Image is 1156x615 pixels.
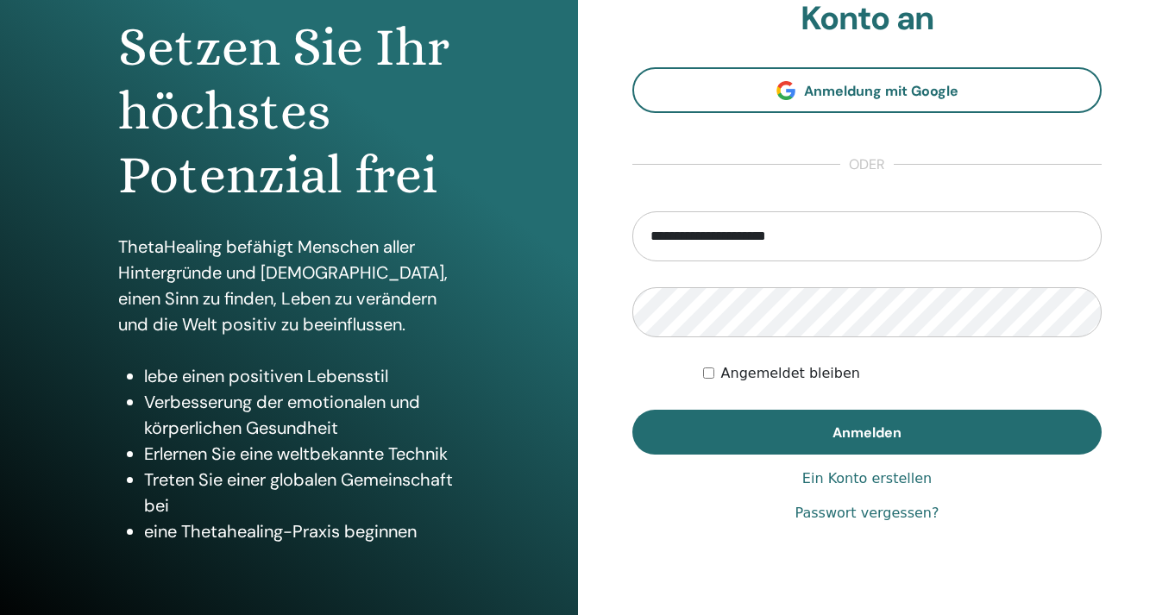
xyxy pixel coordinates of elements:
[804,82,958,100] span: Anmeldung mit Google
[144,518,461,544] li: eine Thetahealing-Praxis beginnen
[795,503,939,524] a: Passwort vergessen?
[840,154,894,175] span: oder
[118,16,461,208] h1: Setzen Sie Ihr höchstes Potenzial frei
[144,389,461,441] li: Verbesserung der emotionalen und körperlichen Gesundheit
[703,363,1102,384] div: Keep me authenticated indefinitely or until I manually logout
[632,67,1102,113] a: Anmeldung mit Google
[144,363,461,389] li: lebe einen positiven Lebensstil
[632,410,1102,455] button: Anmelden
[802,468,932,489] a: Ein Konto erstellen
[721,363,860,384] label: Angemeldet bleiben
[118,234,461,337] p: ThetaHealing befähigt Menschen aller Hintergründe und [DEMOGRAPHIC_DATA], einen Sinn zu finden, L...
[832,424,902,442] span: Anmelden
[144,441,461,467] li: Erlernen Sie eine weltbekannte Technik
[144,467,461,518] li: Treten Sie einer globalen Gemeinschaft bei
